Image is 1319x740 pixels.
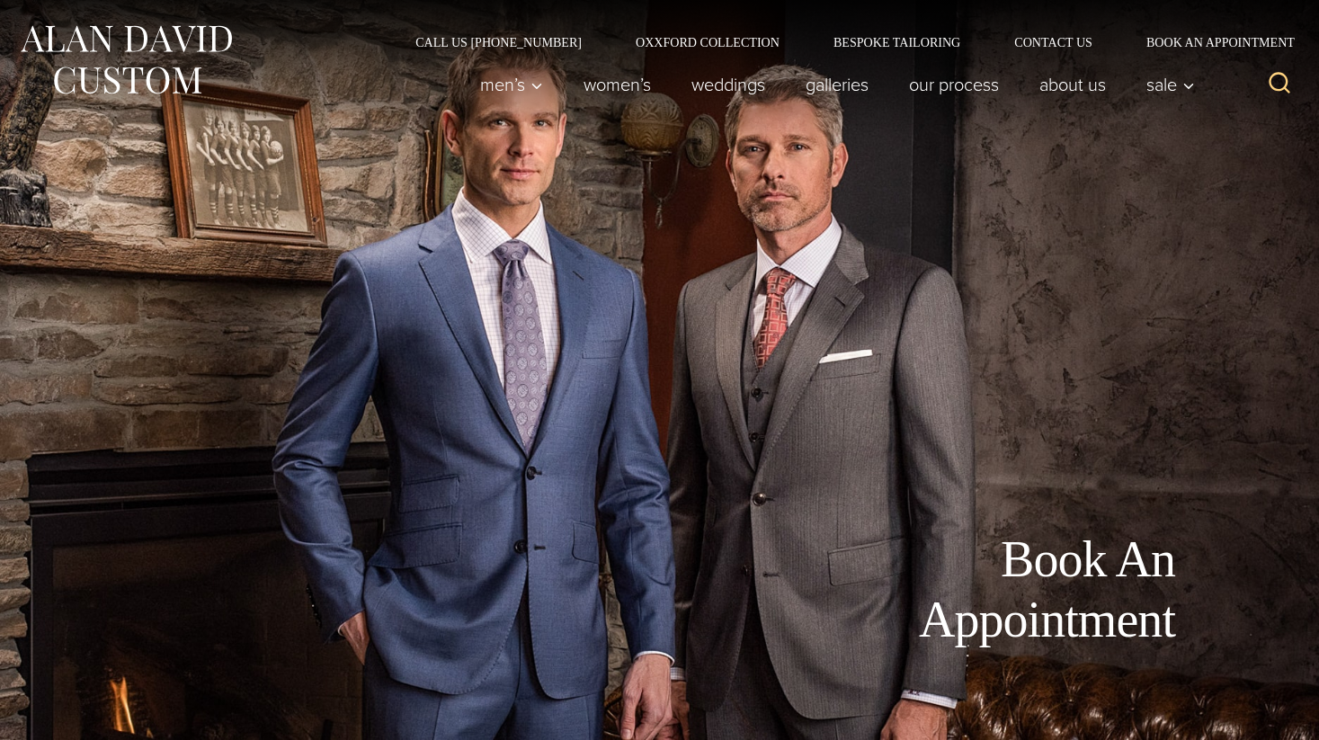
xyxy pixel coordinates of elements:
[889,67,1020,103] a: Our Process
[1119,36,1301,49] a: Book an Appointment
[786,67,889,103] a: Galleries
[771,530,1175,650] h1: Book An Appointment
[564,67,672,103] a: Women’s
[460,67,1205,103] nav: Primary Navigation
[388,36,1301,49] nav: Secondary Navigation
[987,36,1119,49] a: Contact Us
[388,36,609,49] a: Call Us [PHONE_NUMBER]
[807,36,987,49] a: Bespoke Tailoring
[1020,67,1127,103] a: About Us
[672,67,786,103] a: weddings
[480,76,543,94] span: Men’s
[1258,63,1301,106] button: View Search Form
[609,36,807,49] a: Oxxford Collection
[1146,76,1195,94] span: Sale
[18,20,234,100] img: Alan David Custom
